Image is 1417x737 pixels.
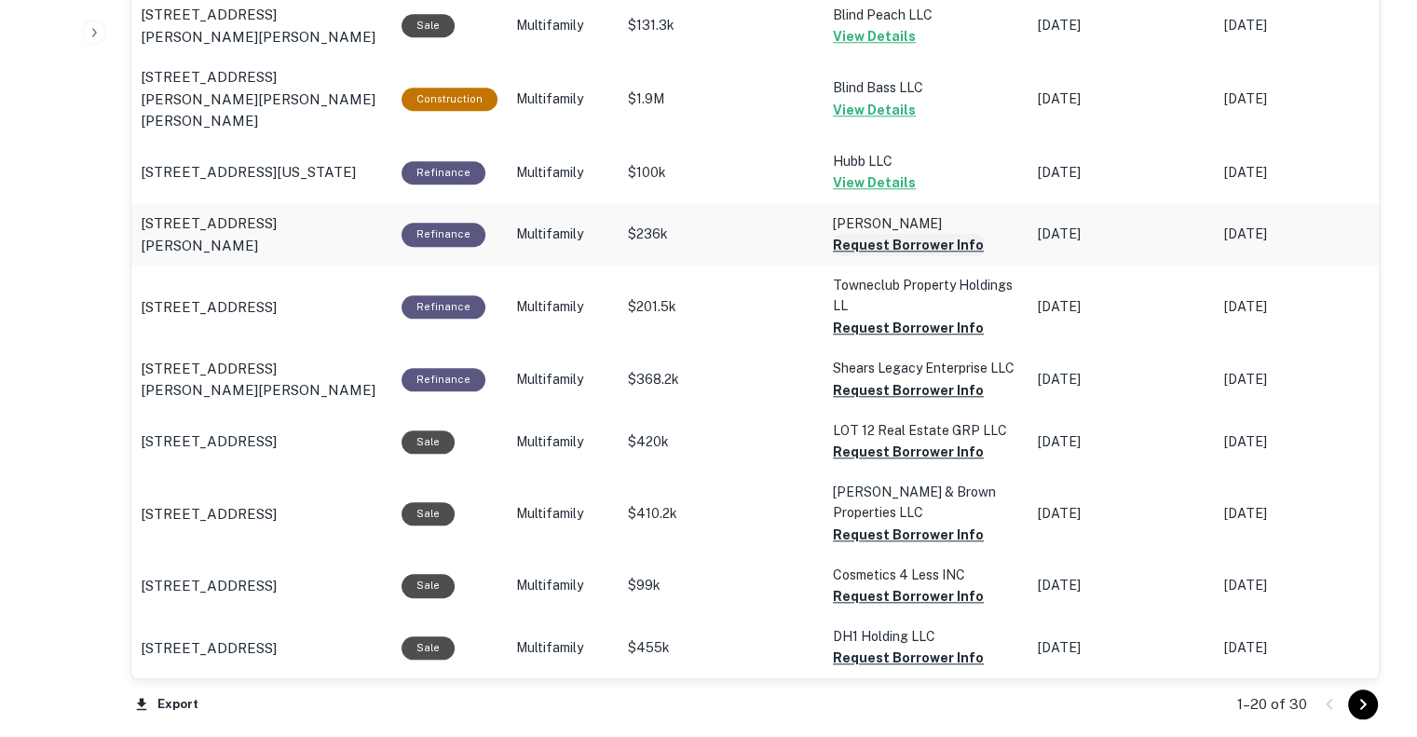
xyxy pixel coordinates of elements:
p: $236k [628,225,814,244]
p: $455k [628,638,814,658]
a: [STREET_ADDRESS] [141,296,383,319]
p: [STREET_ADDRESS] [141,503,277,525]
a: [STREET_ADDRESS] [141,430,383,453]
p: Multifamily [516,576,609,595]
p: [DATE] [1224,89,1392,109]
button: Request Borrower Info [833,585,984,607]
p: [STREET_ADDRESS][US_STATE] [141,161,356,184]
p: Hubb LLC [833,151,1019,171]
p: [DATE] [1224,504,1392,524]
p: Multifamily [516,297,609,317]
p: [DATE] [1224,432,1392,452]
p: [DATE] [1224,638,1392,658]
p: 1–20 of 30 [1237,693,1307,716]
p: [DATE] [1038,576,1206,595]
p: [DATE] [1038,297,1206,317]
button: Request Borrower Info [833,234,984,256]
div: This loan purpose was for refinancing [402,368,485,391]
button: Request Borrower Info [833,379,984,402]
p: Towneclub Property Holdings LL [833,275,1019,316]
a: [STREET_ADDRESS] [141,503,383,525]
div: Sale [402,502,455,525]
button: Export [130,690,203,718]
p: [DATE] [1038,225,1206,244]
p: $368.2k [628,370,814,389]
p: [DATE] [1038,504,1206,524]
p: Blind Bass LLC [833,77,1019,98]
a: [STREET_ADDRESS][PERSON_NAME] [141,212,383,256]
p: Multifamily [516,225,609,244]
p: [PERSON_NAME] & Brown Properties LLC [833,482,1019,523]
button: Request Borrower Info [833,647,984,669]
p: $99k [628,576,814,595]
div: Sale [402,430,455,454]
p: $100k [628,163,814,183]
p: $1.9M [628,89,814,109]
a: [STREET_ADDRESS] [141,575,383,597]
button: View Details [833,99,916,121]
p: [DATE] [1038,16,1206,35]
p: [STREET_ADDRESS] [141,575,277,597]
div: This loan purpose was for construction [402,88,497,111]
iframe: Chat Widget [1324,588,1417,677]
p: Blind Peach LLC [833,5,1019,25]
p: [DATE] [1038,89,1206,109]
p: Multifamily [516,370,609,389]
p: Multifamily [516,504,609,524]
p: Multifamily [516,89,609,109]
p: Cosmetics 4 Less INC [833,565,1019,585]
button: View Details [833,171,916,194]
button: Go to next page [1348,689,1378,719]
a: [STREET_ADDRESS][PERSON_NAME][PERSON_NAME] [141,4,383,48]
p: [DATE] [1038,163,1206,183]
p: [STREET_ADDRESS] [141,430,277,453]
a: [STREET_ADDRESS][US_STATE] [141,161,383,184]
div: This loan purpose was for refinancing [402,223,485,246]
p: $410.2k [628,504,814,524]
p: $420k [628,432,814,452]
p: [DATE] [1224,16,1392,35]
button: Request Borrower Info [833,317,984,339]
a: [STREET_ADDRESS] [141,637,383,660]
a: [STREET_ADDRESS][PERSON_NAME][PERSON_NAME][PERSON_NAME] [141,66,383,132]
p: [DATE] [1038,370,1206,389]
p: [STREET_ADDRESS] [141,296,277,319]
p: Shears Legacy Enterprise LLC [833,358,1019,378]
p: Multifamily [516,163,609,183]
button: Request Borrower Info [833,441,984,463]
p: [DATE] [1038,432,1206,452]
p: Multifamily [516,638,609,658]
div: Sale [402,14,455,37]
p: $201.5k [628,297,814,317]
p: [DATE] [1224,576,1392,595]
div: This loan purpose was for refinancing [402,295,485,319]
button: Request Borrower Info [833,524,984,546]
div: Sale [402,636,455,660]
p: [DATE] [1224,225,1392,244]
p: Multifamily [516,16,609,35]
p: DH1 Holding LLC [833,626,1019,647]
p: [DATE] [1224,370,1392,389]
p: LOT 12 Real Estate GRP LLC [833,420,1019,441]
div: Sale [402,574,455,597]
p: $131.3k [628,16,814,35]
p: [DATE] [1038,638,1206,658]
a: [STREET_ADDRESS][PERSON_NAME][PERSON_NAME] [141,358,383,402]
p: [STREET_ADDRESS] [141,637,277,660]
button: View Details [833,25,916,48]
p: [DATE] [1224,297,1392,317]
p: Multifamily [516,432,609,452]
p: [DATE] [1224,163,1392,183]
p: [PERSON_NAME] [833,213,1019,234]
div: This loan purpose was for refinancing [402,161,485,184]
